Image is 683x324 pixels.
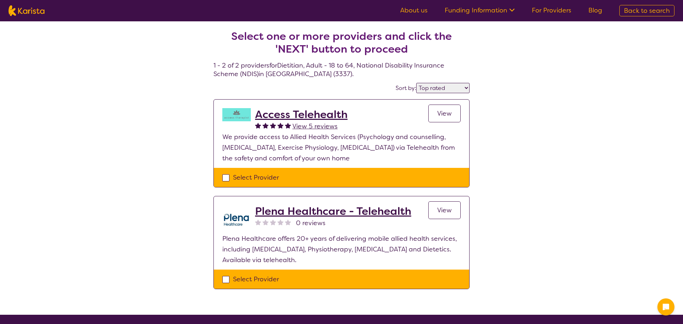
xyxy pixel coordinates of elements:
[222,205,251,233] img: qwv9egg5taowukv2xnze.png
[445,6,515,15] a: Funding Information
[285,219,291,225] img: nonereviewstar
[270,219,276,225] img: nonereviewstar
[588,6,602,15] a: Blog
[532,6,571,15] a: For Providers
[619,5,674,16] a: Back to search
[296,218,325,228] span: 0 reviews
[255,205,411,218] a: Plena Healthcare - Telehealth
[624,6,670,15] span: Back to search
[255,122,261,128] img: fullstar
[222,233,461,265] p: Plena Healthcare offers 20+ years of delivering mobile allied health services, including [MEDICAL...
[396,84,416,92] label: Sort by:
[437,206,452,214] span: View
[270,122,276,128] img: fullstar
[222,108,251,121] img: hzy3j6chfzohyvwdpojv.png
[222,132,461,164] p: We provide access to Allied Health Services (Psychology and counselling, [MEDICAL_DATA], Exercise...
[255,219,261,225] img: nonereviewstar
[285,122,291,128] img: fullstar
[428,105,461,122] a: View
[213,13,470,78] h4: 1 - 2 of 2 providers for Dietitian , Adult - 18 to 64 , National Disability Insurance Scheme (NDI...
[292,121,338,132] a: View 5 reviews
[263,122,269,128] img: fullstar
[437,109,452,118] span: View
[222,30,461,55] h2: Select one or more providers and click the 'NEXT' button to proceed
[428,201,461,219] a: View
[9,5,44,16] img: Karista logo
[255,108,348,121] a: Access Telehealth
[263,219,269,225] img: nonereviewstar
[277,219,284,225] img: nonereviewstar
[277,122,284,128] img: fullstar
[400,6,428,15] a: About us
[292,122,338,131] span: View 5 reviews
